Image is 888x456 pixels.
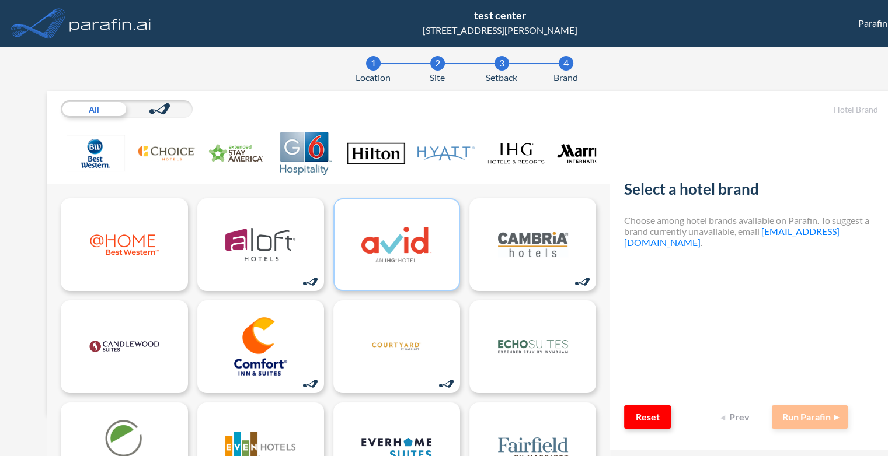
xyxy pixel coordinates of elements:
div: 2 [430,56,445,71]
img: Hyatt [417,132,475,175]
img: logo [361,317,431,376]
div: All [61,100,127,118]
h4: Choose among hotel brands available on Parafin. To suggest a brand currently unavailable, email . [624,215,877,248]
img: logo [498,317,568,376]
img: Choice [137,132,195,175]
button: Run Parafin [772,405,848,429]
span: Location [356,71,391,85]
img: logo [498,215,568,273]
img: logo [89,317,159,376]
span: Site [430,71,445,85]
img: Hilton [347,132,405,175]
h2: Select a hotel brand [624,180,877,203]
div: 1 [366,56,381,71]
span: Brand [553,71,578,85]
div: [STREET_ADDRESS][PERSON_NAME] [423,23,577,37]
img: Extended Stay America [207,132,265,175]
div: 4 [559,56,573,71]
button: Reset [624,405,671,429]
h5: Hotel Brand [624,105,877,115]
img: Marriott [557,132,615,175]
div: 3 [495,56,509,71]
img: logo [361,215,431,273]
span: Setback [486,71,517,85]
button: Prev [713,405,760,429]
a: [EMAIL_ADDRESS][DOMAIN_NAME] [624,226,840,248]
span: test center [474,9,525,22]
img: Best Western [67,132,125,175]
img: logo [225,317,295,376]
img: logo [67,12,154,35]
img: logo [225,215,295,273]
img: G6 Hospitality [277,132,335,175]
img: logo [89,215,159,273]
img: IHG [487,132,545,175]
